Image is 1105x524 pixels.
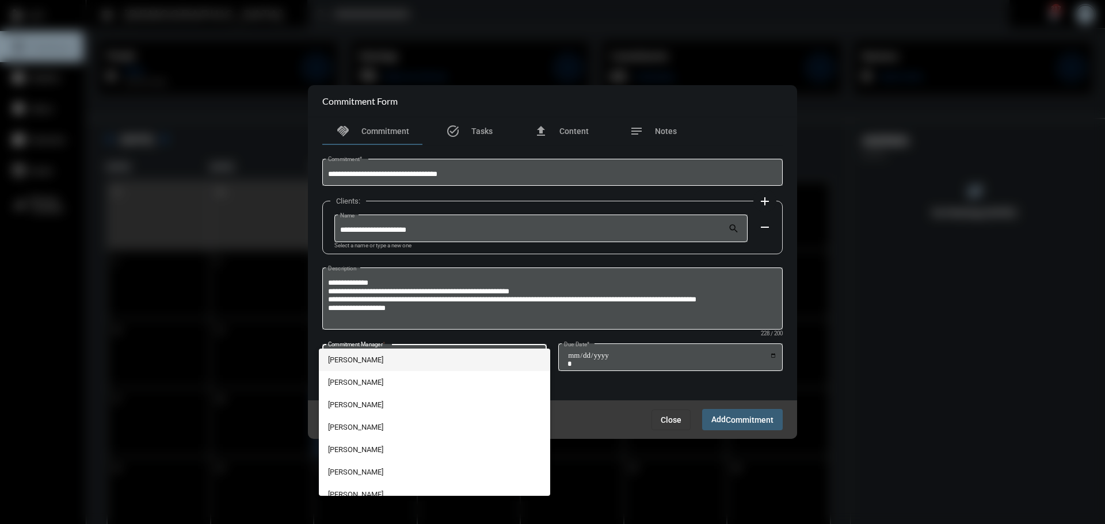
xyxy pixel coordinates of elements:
span: [PERSON_NAME] [328,461,542,483]
span: [PERSON_NAME] [328,393,542,416]
span: [PERSON_NAME] [328,349,542,371]
span: [PERSON_NAME] [328,438,542,461]
span: [PERSON_NAME] [328,416,542,438]
span: [PERSON_NAME] [328,483,542,506]
span: [PERSON_NAME] [328,371,542,393]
